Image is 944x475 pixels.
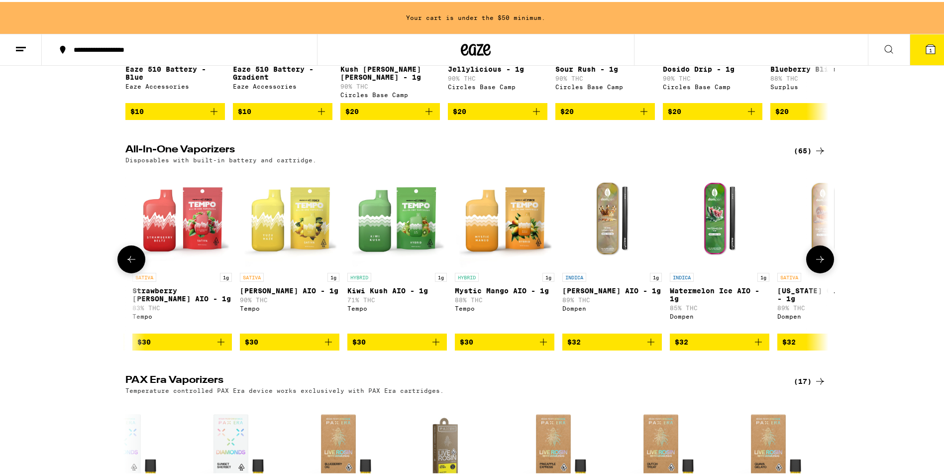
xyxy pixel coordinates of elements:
[132,285,232,301] p: Strawberry [PERSON_NAME] AIO - 1g
[220,271,232,280] p: 1g
[670,271,694,280] p: INDICA
[663,63,762,71] p: Dosido Drip - 1g
[562,303,662,310] div: Dompen
[757,271,769,280] p: 1g
[448,63,547,71] p: Jellylicious - 1g
[345,106,359,114] span: $20
[670,166,769,266] img: Dompen - Watermelon Ice AIO - 1g
[340,81,440,88] p: 90% THC
[455,285,554,293] p: Mystic Mango AIO - 1g
[347,295,447,301] p: 71% THC
[125,81,225,88] div: Eaze Accessories
[460,336,473,344] span: $30
[777,311,877,318] div: Dompen
[240,271,264,280] p: SATIVA
[125,155,316,161] p: Disposables with built-in battery and cartridge.
[340,63,440,79] p: Kush [PERSON_NAME] [PERSON_NAME] - 1g
[240,332,339,349] button: Add to bag
[132,332,232,349] button: Add to bag
[555,63,655,71] p: Sour Rush - 1g
[0,0,543,72] button: Redirect to URL
[562,271,586,280] p: INDICA
[775,106,789,114] span: $20
[448,73,547,80] p: 90% THC
[455,271,479,280] p: HYBRID
[670,285,769,301] p: Watermelon Ice AIO - 1g
[770,82,870,88] div: Surplus
[455,166,554,332] a: Open page for Mystic Mango AIO - 1g from Tempo
[777,332,877,349] button: Add to bag
[567,336,581,344] span: $32
[132,166,232,266] img: Tempo - Strawberry Beltz AIO - 1g
[125,63,225,79] p: Eaze 510 Battery - Blue
[132,311,232,318] div: Tempo
[132,166,232,332] a: Open page for Strawberry Beltz AIO - 1g from Tempo
[562,166,662,266] img: Dompen - King Louis XIII AIO - 1g
[455,303,554,310] div: Tempo
[777,303,877,309] p: 89% THC
[453,106,466,114] span: $20
[542,271,554,280] p: 1g
[245,336,258,344] span: $30
[137,336,151,344] span: $30
[794,143,826,155] a: (65)
[777,285,877,301] p: [US_STATE] Citrus AIO - 1g
[555,82,655,88] div: Circles Base Camp
[132,271,156,280] p: SATIVA
[777,271,801,280] p: SATIVA
[125,101,225,118] button: Add to bag
[455,295,554,301] p: 88% THC
[562,166,662,332] a: Open page for King Louis XIII AIO - 1g from Dompen
[663,101,762,118] button: Add to bag
[233,81,332,88] div: Eaze Accessories
[555,73,655,80] p: 90% THC
[675,336,688,344] span: $32
[347,271,371,280] p: HYBRID
[670,303,769,309] p: 85% THC
[132,303,232,309] p: 83% THC
[663,73,762,80] p: 90% THC
[327,271,339,280] p: 1g
[340,101,440,118] button: Add to bag
[455,332,554,349] button: Add to bag
[125,143,777,155] h2: All-In-One Vaporizers
[663,82,762,88] div: Circles Base Camp
[112,271,124,280] p: 1g
[670,332,769,349] button: Add to bag
[240,303,339,310] div: Tempo
[240,166,339,266] img: Tempo - Yuzu Haze AIO - 1g
[650,271,662,280] p: 1g
[555,101,655,118] button: Add to bag
[782,336,796,344] span: $32
[240,166,339,332] a: Open page for Yuzu Haze AIO - 1g from Tempo
[668,106,681,114] span: $20
[22,7,43,16] span: Help
[560,106,574,114] span: $20
[340,90,440,96] div: Circles Base Camp
[347,285,447,293] p: Kiwi Kush AIO - 1g
[347,303,447,310] div: Tempo
[448,82,547,88] div: Circles Base Camp
[238,106,251,114] span: $10
[670,166,769,332] a: Open page for Watermelon Ice AIO - 1g from Dompen
[125,385,444,392] p: Temperature controlled PAX Era device works exclusively with PAX Era cartridges.
[770,63,870,71] p: Blueberry Bliss - 1g
[455,166,554,266] img: Tempo - Mystic Mango AIO - 1g
[347,166,447,266] img: Tempo - Kiwi Kush AIO - 1g
[929,45,932,51] span: 1
[794,373,826,385] a: (17)
[770,73,870,80] p: 88% THC
[435,271,447,280] p: 1g
[240,285,339,293] p: [PERSON_NAME] AIO - 1g
[233,63,332,79] p: Eaze 510 Battery - Gradient
[240,295,339,301] p: 90% THC
[352,336,366,344] span: $30
[233,101,332,118] button: Add to bag
[670,311,769,318] div: Dompen
[448,101,547,118] button: Add to bag
[130,106,144,114] span: $10
[125,373,777,385] h2: PAX Era Vaporizers
[347,332,447,349] button: Add to bag
[562,295,662,301] p: 89% THC
[770,101,870,118] button: Add to bag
